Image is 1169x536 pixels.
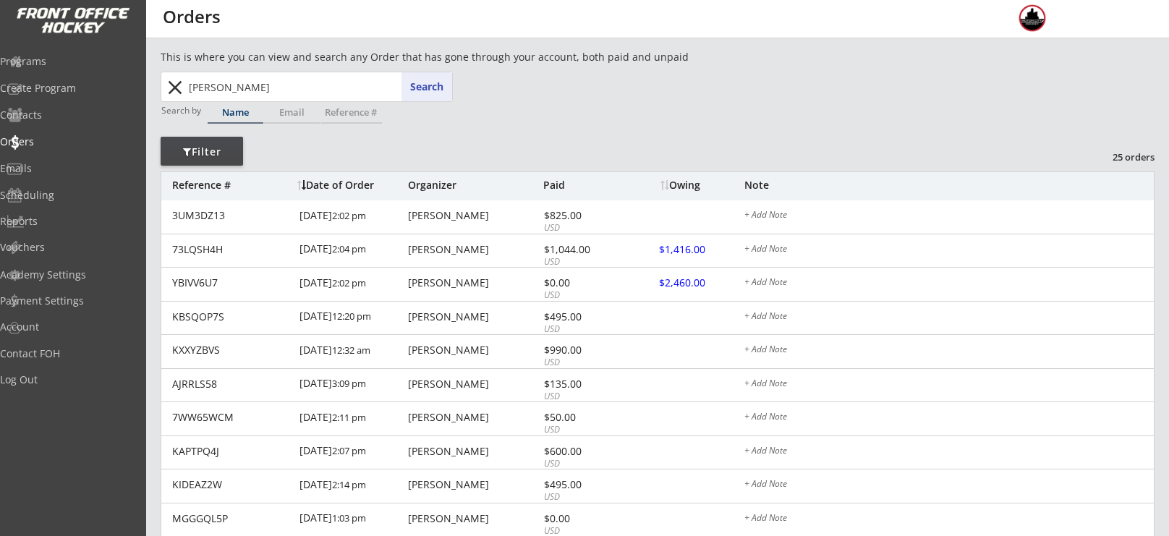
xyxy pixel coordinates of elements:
font: 1:03 pm [332,511,366,524]
font: 12:32 am [332,344,370,357]
div: [PERSON_NAME] [408,278,540,288]
div: Date of Order [297,180,404,190]
div: [PERSON_NAME] [408,345,540,355]
div: USD [544,222,621,234]
div: [PERSON_NAME] [408,514,540,524]
div: Filter [161,145,243,159]
div: [DATE] [299,436,404,469]
div: + Add Note [744,244,1154,256]
div: $135.00 [544,379,621,389]
div: [DATE] [299,369,404,401]
div: [DATE] [299,268,404,300]
div: KIDEAZ2W [172,480,291,490]
div: [DATE] [299,335,404,367]
div: This is where you can view and search any Order that has gone through your account, both paid and... [161,50,771,64]
div: Owing [660,180,744,190]
div: KAPTPQ4J [172,446,291,456]
div: $0.00 [544,278,621,288]
div: [DATE] [299,200,404,233]
div: 7WW65WCM [172,412,291,422]
button: Search [401,72,452,101]
div: Name [208,108,263,117]
div: + Add Note [744,412,1154,424]
div: YBIVV6U7 [172,278,291,288]
div: + Add Note [744,278,1154,289]
font: 2:07 pm [332,444,366,457]
font: 2:02 pm [332,276,366,289]
div: MGGGQL5P [172,514,291,524]
font: 2:14 pm [332,478,366,491]
div: [DATE] [299,503,404,536]
div: USD [544,424,621,436]
div: Note [744,180,1154,190]
div: USD [544,491,621,503]
div: + Add Note [744,480,1154,491]
input: Start typing name... [186,72,452,101]
div: 73LQSH4H [172,244,291,255]
div: + Add Note [744,345,1154,357]
div: [DATE] [299,469,404,502]
font: 12:20 pm [332,310,371,323]
div: $0.00 [544,514,621,524]
div: [DATE] [299,234,404,267]
div: Search by [161,106,203,115]
div: [DATE] [299,302,404,334]
div: USD [544,323,621,336]
div: USD [544,256,621,268]
div: USD [544,458,621,470]
font: 2:02 pm [332,209,366,222]
div: [PERSON_NAME] [408,412,540,422]
div: [PERSON_NAME] [408,446,540,456]
div: + Add Note [744,379,1154,391]
div: Organizer [408,180,540,190]
div: + Add Note [744,312,1154,323]
div: [PERSON_NAME] [408,244,540,255]
div: $990.00 [544,345,621,355]
div: $600.00 [544,446,621,456]
div: KBSQOP7S [172,312,291,322]
div: + Add Note [744,446,1154,458]
div: $1,044.00 [544,244,621,255]
div: Email [264,108,320,117]
div: $495.00 [544,312,621,322]
div: 3UM3DZ13 [172,210,291,221]
div: 25 orders [1079,150,1155,163]
div: USD [544,391,621,403]
font: 2:04 pm [332,242,366,255]
div: + Add Note [744,210,1154,222]
div: Reference # [172,180,290,190]
div: AJRRLS58 [172,379,291,389]
div: [PERSON_NAME] [408,312,540,322]
div: $495.00 [544,480,621,490]
div: [DATE] [299,402,404,435]
div: Reference # [320,108,382,117]
div: [PERSON_NAME] [408,480,540,490]
font: 3:09 pm [332,377,366,390]
div: USD [544,357,621,369]
font: 2:11 pm [332,411,366,424]
div: [PERSON_NAME] [408,379,540,389]
div: + Add Note [744,514,1154,525]
div: [PERSON_NAME] [408,210,540,221]
button: close [163,76,187,99]
div: Paid [543,180,621,190]
div: $825.00 [544,210,621,221]
div: USD [544,289,621,302]
div: KXXYZBVS [172,345,291,355]
div: $50.00 [544,412,621,422]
